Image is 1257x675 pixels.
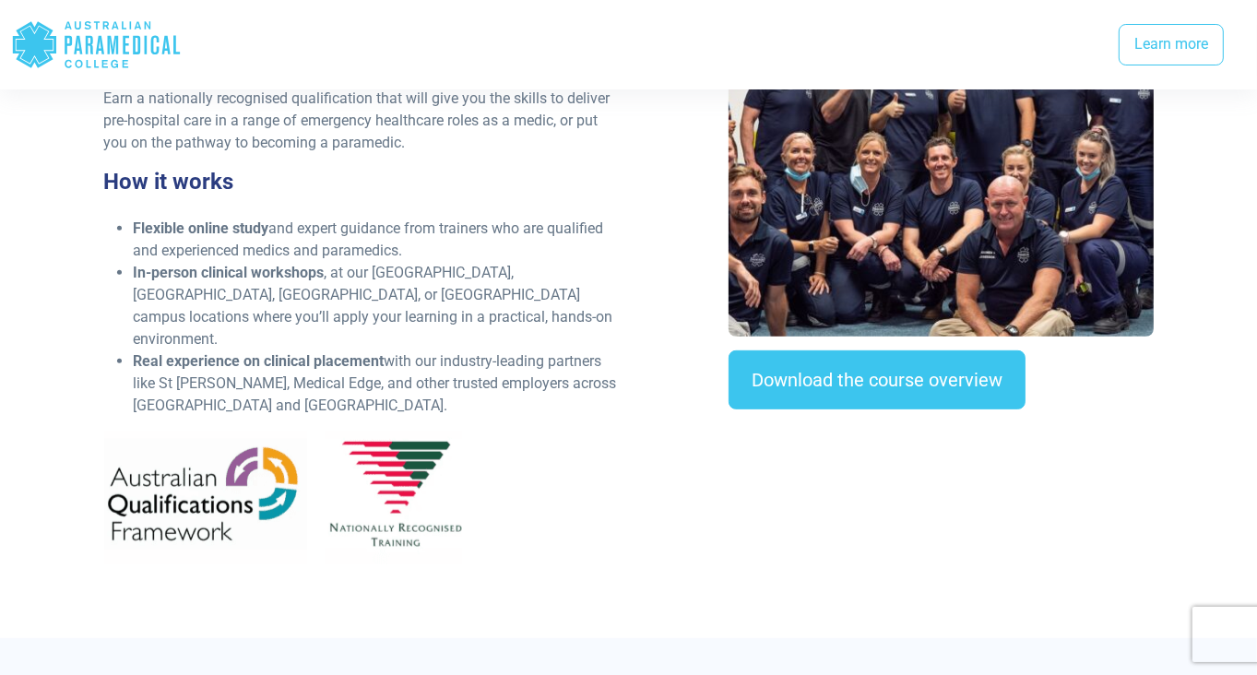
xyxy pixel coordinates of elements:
a: Download the course overview [729,350,1026,409]
strong: Real experience on clinical placement [133,352,384,370]
div: Australian Paramedical College [11,15,182,75]
strong: Flexible online study [133,219,268,237]
li: with our industry-leading partners like St [PERSON_NAME], Medical Edge, and other trusted employe... [133,350,617,417]
p: Earn a nationally recognised qualification that will give you the skills to deliver pre-hospital ... [103,88,617,154]
strong: In-person clinical workshops [133,264,324,281]
li: and expert guidance from trainers who are qualified and experienced medics and paramedics. [133,218,617,262]
li: , at our [GEOGRAPHIC_DATA], [GEOGRAPHIC_DATA], [GEOGRAPHIC_DATA], or [GEOGRAPHIC_DATA] campus loc... [133,262,617,350]
h3: How it works [103,169,617,195]
a: Learn more [1119,24,1224,66]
